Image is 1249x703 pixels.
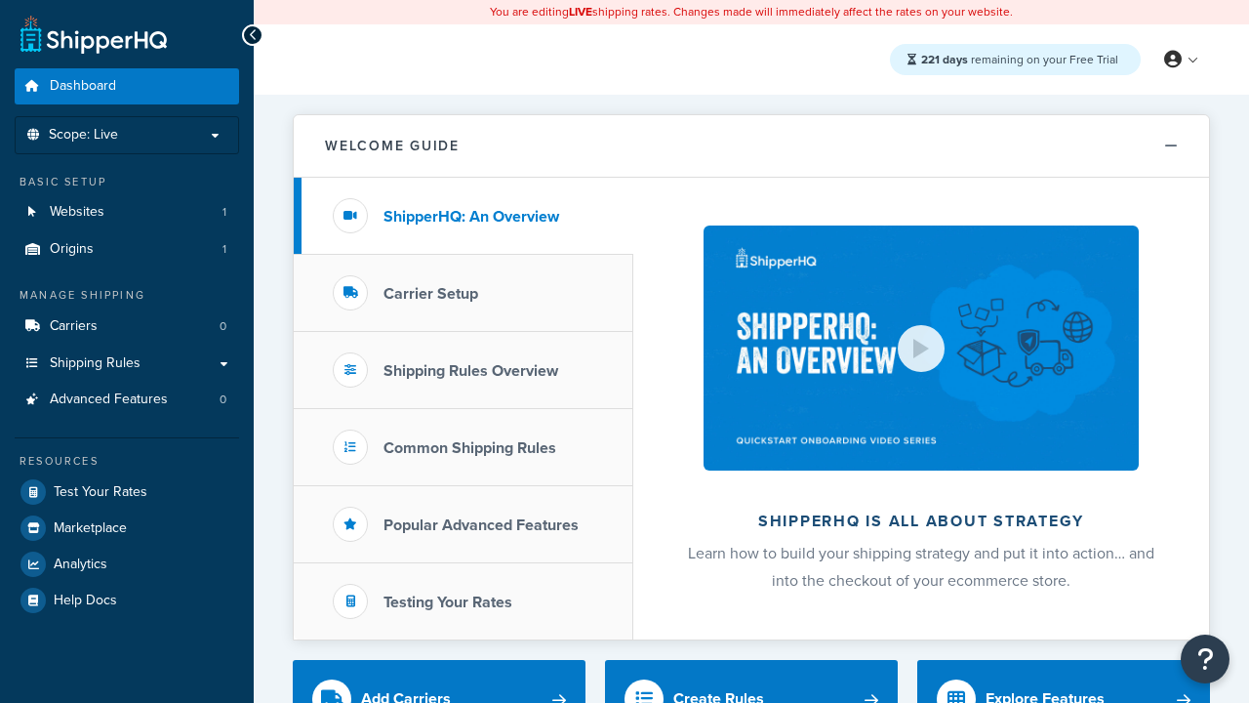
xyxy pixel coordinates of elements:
[704,226,1139,471] img: ShipperHQ is all about strategy
[15,583,239,618] a: Help Docs
[325,139,460,153] h2: Welcome Guide
[54,520,127,537] span: Marketplace
[921,51,1118,68] span: remaining on your Free Trial
[15,287,239,304] div: Manage Shipping
[688,542,1154,592] span: Learn how to build your shipping strategy and put it into action… and into the checkout of your e...
[15,174,239,190] div: Basic Setup
[15,547,239,582] a: Analytics
[15,382,239,418] li: Advanced Features
[15,309,239,345] li: Carriers
[685,513,1157,530] h2: ShipperHQ is all about strategy
[15,453,239,470] div: Resources
[50,241,94,258] span: Origins
[15,511,239,546] a: Marketplace
[222,204,226,221] span: 1
[15,68,239,104] a: Dashboard
[921,51,968,68] strong: 221 days
[15,346,239,382] a: Shipping Rules
[294,115,1209,178] button: Welcome Guide
[15,194,239,230] a: Websites1
[569,3,592,21] b: LIVE
[50,78,116,95] span: Dashboard
[220,318,226,335] span: 0
[15,475,239,510] a: Test Your Rates
[50,355,141,372] span: Shipping Rules
[383,517,579,534] h3: Popular Advanced Features
[54,593,117,609] span: Help Docs
[15,382,239,418] a: Advanced Features0
[54,557,107,573] span: Analytics
[383,439,556,457] h3: Common Shipping Rules
[54,484,147,501] span: Test Your Rates
[383,285,478,303] h3: Carrier Setup
[50,318,98,335] span: Carriers
[220,392,226,408] span: 0
[50,204,104,221] span: Websites
[50,392,168,408] span: Advanced Features
[15,231,239,268] li: Origins
[15,309,239,345] a: Carriers0
[383,362,558,380] h3: Shipping Rules Overview
[15,231,239,268] a: Origins1
[383,594,512,611] h3: Testing Your Rates
[49,127,118,144] span: Scope: Live
[222,241,226,258] span: 1
[1181,635,1229,683] button: Open Resource Center
[15,194,239,230] li: Websites
[383,208,559,226] h3: ShipperHQ: An Overview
